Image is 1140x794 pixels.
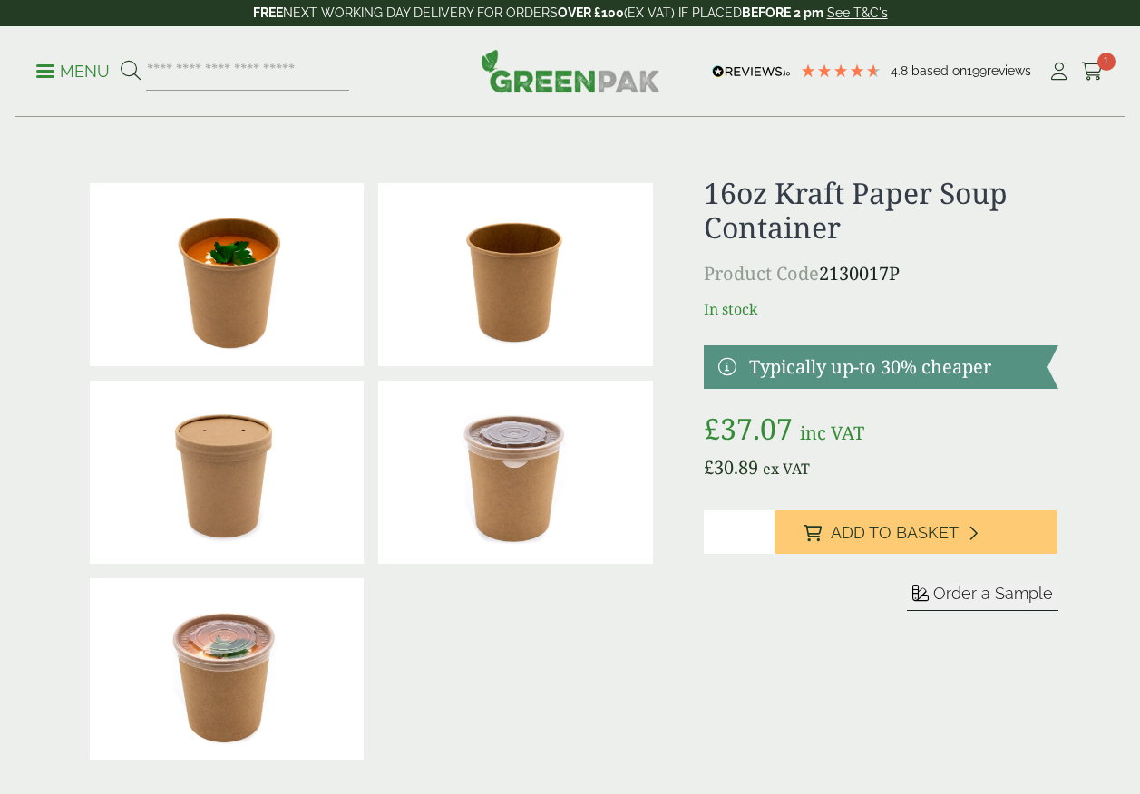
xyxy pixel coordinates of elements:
div: 4.79 Stars [800,63,882,79]
img: GreenPak Supplies [481,49,660,92]
p: 2130017P [704,260,1058,287]
strong: BEFORE 2 pm [742,5,823,20]
span: £ [704,409,720,448]
a: See T&C's [827,5,888,20]
p: In stock [704,298,1058,320]
img: Kraft 16oz With Plastic Lid [378,381,653,564]
img: Kraft 16oz With Soup [90,183,365,366]
bdi: 30.89 [704,455,758,479]
span: ex VAT [763,459,810,479]
a: Menu [36,61,110,79]
span: Order a Sample [933,584,1053,603]
span: 1 [1097,53,1116,71]
i: My Account [1047,63,1070,81]
button: Order a Sample [907,583,1058,611]
h1: 16oz Kraft Paper Soup Container [704,176,1058,246]
bdi: 37.07 [704,409,793,448]
span: Based on [911,63,967,78]
span: reviews [987,63,1031,78]
span: 4.8 [891,63,911,78]
strong: FREE [253,5,283,20]
span: Product Code [704,261,819,286]
span: £ [704,455,714,479]
button: Add to Basket [775,510,1058,554]
img: Kraft 16oz [378,183,653,366]
img: Kraft 16oz With Soup And Lid [90,578,365,761]
span: Add to Basket [831,523,959,543]
span: 199 [967,63,987,78]
span: inc VAT [800,421,864,445]
img: REVIEWS.io [712,65,791,78]
p: Menu [36,61,110,82]
a: 1 [1081,58,1104,85]
img: Kraft 16oz With Cardboard Lid [90,381,365,564]
i: Cart [1081,63,1104,81]
strong: OVER £100 [558,5,624,20]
